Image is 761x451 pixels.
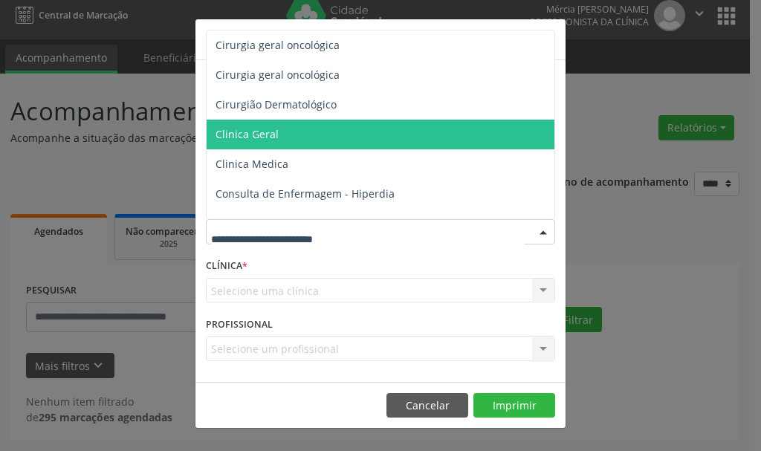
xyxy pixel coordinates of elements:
span: Clinica Geral [216,127,279,141]
span: Cirurgia geral oncológica [216,68,340,82]
button: Imprimir [473,393,555,418]
label: CLÍNICA [206,255,247,278]
span: Cirurgião Dermatológico [216,97,337,111]
span: Cirurgia geral oncológica [216,38,340,52]
button: Cancelar [386,393,468,418]
span: Clinica Medica [216,157,288,171]
label: PROFISSIONAL [206,313,273,336]
span: Consulta de Enfermagem - Preventivo [216,216,404,230]
button: Close [536,19,566,56]
span: Consulta de Enfermagem - Hiperdia [216,186,395,201]
h5: Relatório de agendamentos [206,30,376,49]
